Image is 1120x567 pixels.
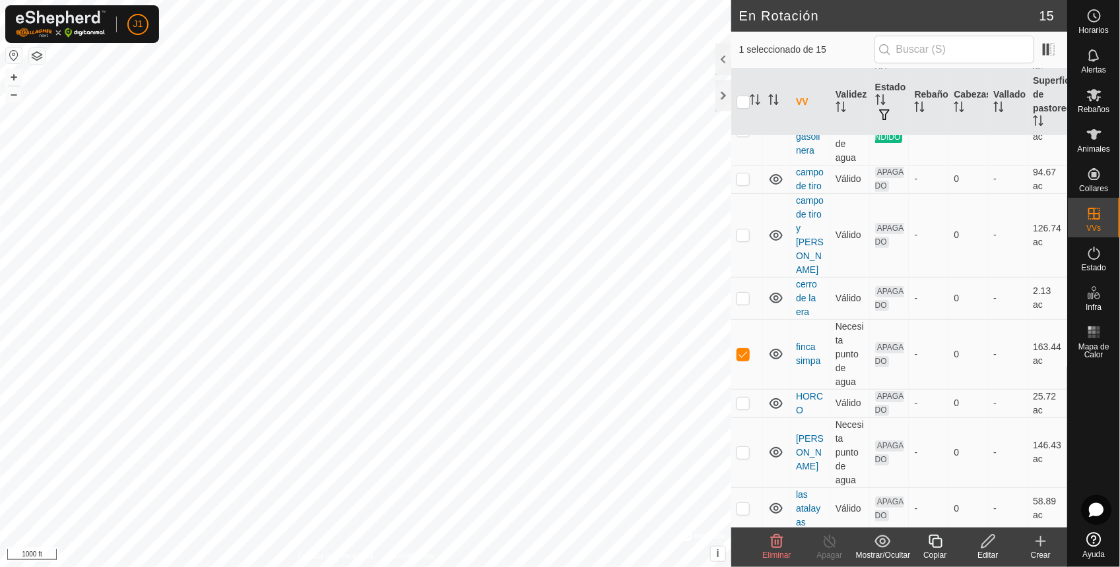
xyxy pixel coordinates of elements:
span: ENCENDIDO [875,118,903,143]
button: i [711,547,725,561]
th: Rebaño [909,69,948,136]
a: campo de tiro y [PERSON_NAME] [796,195,824,275]
td: 0 [948,389,988,417]
th: Vallado [988,69,1028,136]
button: Restablecer Mapa [6,47,22,63]
div: - [914,396,943,410]
button: Capas del Mapa [29,48,45,64]
span: i [717,548,719,559]
td: - [988,389,1028,417]
td: Válido [830,389,870,417]
p-sorticon: Activar para ordenar [750,96,760,107]
td: 25.72 ac [1028,389,1067,417]
div: Editar [962,549,1014,561]
div: - [914,502,943,516]
span: Collares [1079,185,1108,193]
div: Crear [1014,549,1067,561]
div: - [914,228,943,242]
span: J1 [133,17,143,31]
span: APAGADO [875,496,904,522]
td: 94.67 ac [1028,165,1067,193]
div: Mostrar/Ocultar [856,549,909,561]
a: Ayuda [1068,527,1120,564]
td: Válido [830,277,870,319]
a: campo de tiro [796,167,824,191]
td: 0 [948,165,988,193]
span: APAGADO [875,167,904,192]
p-sorticon: Activar para ordenar [1033,117,1043,128]
td: 0 [948,417,988,487]
button: + [6,69,22,85]
td: - [988,417,1028,487]
span: Infra [1086,303,1102,311]
td: - [988,319,1028,389]
th: Superficie de pastoreo [1028,69,1067,136]
th: Cabezas [948,69,988,136]
span: Estado [1082,264,1106,272]
a: finca simpa [796,342,820,366]
div: - [914,172,943,186]
a: las atalayas [796,489,820,527]
td: 0 [948,319,988,389]
span: APAGADO [875,391,904,416]
th: Estado [870,69,909,136]
th: VV [791,69,830,136]
span: APAGADO [875,342,904,367]
th: Validez [830,69,870,136]
p-sorticon: Activar para ordenar [993,104,1004,114]
td: Necesita punto de agua [830,319,870,389]
a: [PERSON_NAME] [796,433,824,471]
td: - [988,277,1028,319]
td: Necesita punto de agua [830,417,870,487]
div: - [914,446,943,460]
span: APAGADO [875,223,904,248]
p-sorticon: Activar para ordenar [914,104,925,114]
p-sorticon: Activar para ordenar [836,104,846,114]
img: Logo Gallagher [16,11,106,38]
div: - [914,291,943,305]
span: 15 [1039,6,1054,26]
p-sorticon: Activar para ordenar [875,96,886,107]
a: HORCO [796,391,823,415]
td: 0 [948,487,988,529]
a: cerro de la era [796,279,817,317]
td: - [988,193,1028,277]
input: Buscar (S) [874,36,1034,63]
div: Copiar [909,549,962,561]
div: Apagar [803,549,856,561]
p-sorticon: Activar para ordenar [768,96,779,107]
td: - [988,165,1028,193]
span: APAGADO [875,440,904,465]
button: – [6,86,22,102]
h2: En Rotación [739,8,1039,24]
span: Rebaños [1078,105,1109,113]
td: 126.74 ac [1028,193,1067,277]
span: APAGADO [875,286,904,311]
p-sorticon: Activar para ordenar [954,104,964,114]
td: 0 [948,277,988,319]
span: Animales [1078,145,1110,153]
td: - [988,487,1028,529]
span: Alertas [1082,66,1106,74]
td: 2.13 ac [1028,277,1067,319]
a: Política de Privacidad [298,550,374,562]
td: 58.89 ac [1028,487,1067,529]
span: Horarios [1079,26,1109,34]
div: - [914,347,943,361]
td: Válido [830,165,870,193]
td: 0 [948,193,988,277]
td: 146.43 ac [1028,417,1067,487]
a: Contáctenos [389,550,434,562]
span: VVs [1086,224,1101,232]
span: 1 seleccionado de 15 [739,43,874,57]
span: Mapa de Calor [1071,343,1117,359]
td: Válido [830,193,870,277]
td: 163.44 ac [1028,319,1067,389]
td: Válido [830,487,870,529]
span: Eliminar [762,551,791,560]
span: Ayuda [1083,551,1105,558]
